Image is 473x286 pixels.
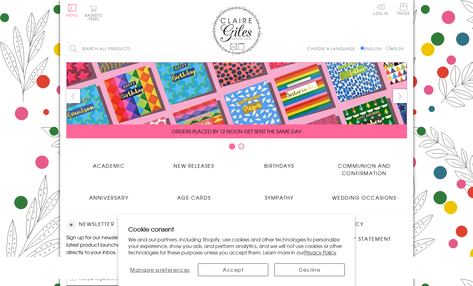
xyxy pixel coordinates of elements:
[173,162,214,169] span: New Releases
[338,162,391,177] span: Communion and Confirmation
[237,189,322,201] a: Sympathy
[373,3,388,15] a: Log In
[66,89,80,103] button: prev
[66,12,78,18] span: Menu
[66,157,151,169] a: Academic
[66,4,78,17] button: Menu
[198,263,268,276] button: Accept
[172,128,301,135] span: ORDERS PLACED BY 12 NOON GET SENT THE SAME DAY
[304,249,336,256] a: Privacy Policy
[66,189,151,201] a: Anniversary
[322,157,407,177] a: Communion and Confirmation
[85,5,102,21] button: Basket0 items
[88,12,102,22] span: 0 items
[128,263,192,276] button: Manage preferences
[229,143,235,149] button: Carousel Page 1 (Current Slide)
[332,194,396,201] span: Wedding Occasions
[386,46,404,51] label: Welsh
[360,46,385,51] label: English
[169,42,175,56] input: Search
[151,189,237,201] a: Age Cards
[307,46,359,51] p: Choose a language:
[237,157,322,169] a: Birthdays
[212,6,261,55] img: Claire Giles Greetings Cards
[128,236,345,255] p: We and our partners, including Shopify, use cookies and other technologies to personalize your ex...
[128,225,345,233] h2: Cookie consent
[386,46,390,50] input: Welsh
[322,189,407,201] a: Wedding Occasions
[393,89,407,103] button: next
[274,263,345,276] button: Decline
[238,143,244,149] button: Carousel Page 2
[265,194,294,201] span: Sympathy
[360,46,364,50] input: English
[177,194,211,201] span: Age Cards
[66,233,172,256] p: Sign up for our newsletter to receive the latest product launches, news and offers directly to yo...
[66,220,172,229] h2: Newsletter
[93,162,125,169] span: Academic
[89,194,129,201] span: Anniversary
[151,157,237,169] a: New Releases
[66,42,175,56] input: Search all products
[66,143,407,153] div: Carousel Pagination
[397,3,410,16] a: Trade
[397,3,410,15] span: Trade
[130,266,190,273] span: Manage preferences
[264,162,294,169] span: Birthdays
